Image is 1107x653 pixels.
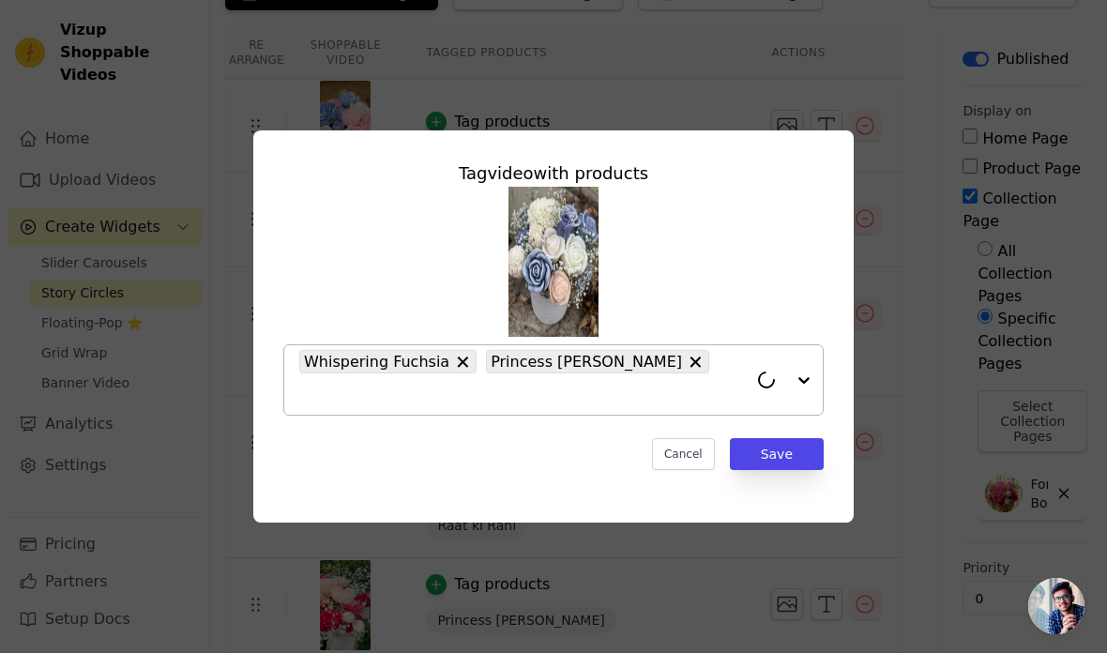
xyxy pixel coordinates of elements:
[1028,578,1084,634] a: Open chat
[283,160,824,187] div: Tag video with products
[304,350,449,373] span: Whispering Fuchsia
[491,350,682,373] span: Princess [PERSON_NAME]
[730,438,824,470] button: Save
[508,187,599,337] img: vizup-images-199d.jpg
[652,438,715,470] button: Cancel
